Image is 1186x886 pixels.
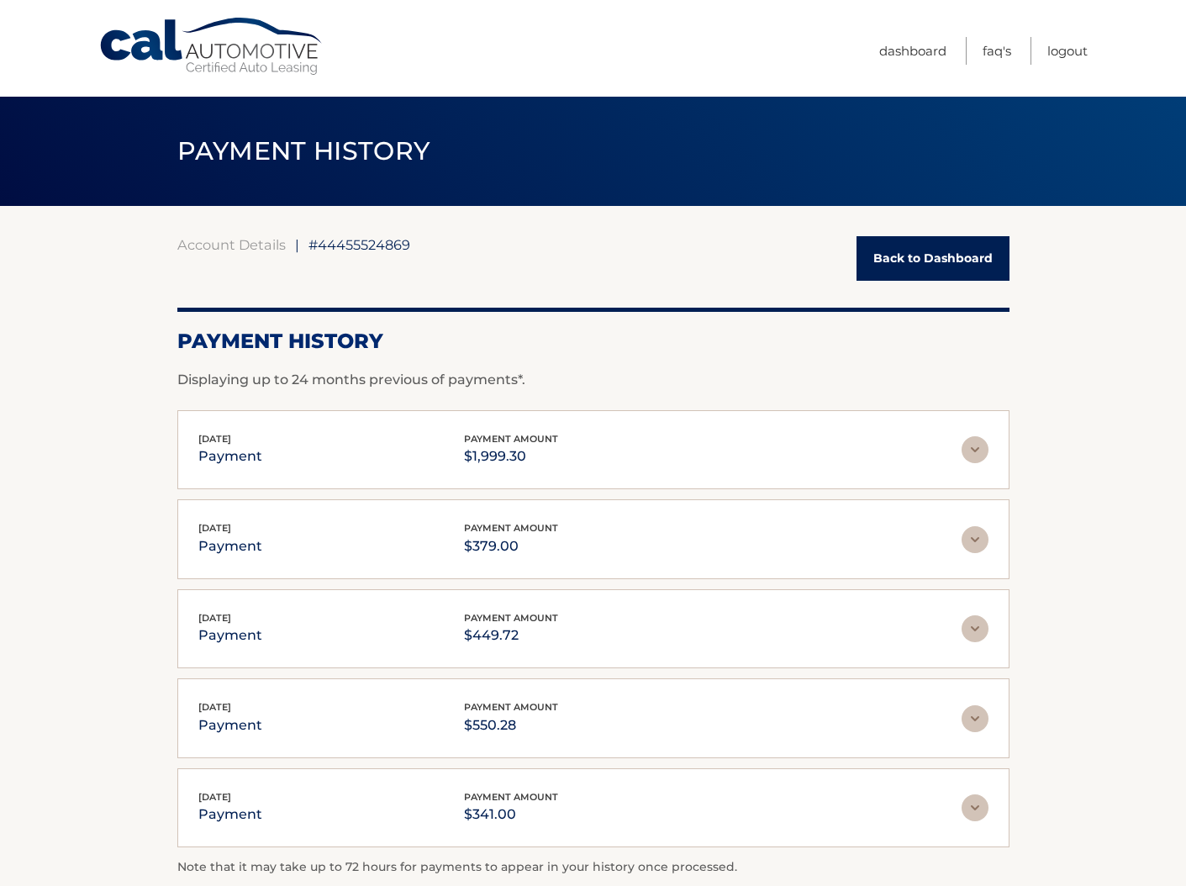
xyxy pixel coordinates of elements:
[879,37,946,65] a: Dashboard
[464,433,558,445] span: payment amount
[177,135,430,166] span: PAYMENT HISTORY
[308,236,410,253] span: #44455524869
[1047,37,1088,65] a: Logout
[857,236,1009,281] a: Back to Dashboard
[464,522,558,534] span: payment amount
[198,803,262,826] p: payment
[464,624,558,647] p: $449.72
[464,791,558,803] span: payment amount
[464,535,558,558] p: $379.00
[98,17,325,76] a: Cal Automotive
[962,615,988,642] img: accordion-rest.svg
[177,236,286,253] a: Account Details
[198,535,262,558] p: payment
[962,794,988,821] img: accordion-rest.svg
[198,791,231,803] span: [DATE]
[962,436,988,463] img: accordion-rest.svg
[198,701,231,713] span: [DATE]
[198,445,262,468] p: payment
[177,857,1009,878] p: Note that it may take up to 72 hours for payments to appear in your history once processed.
[962,705,988,732] img: accordion-rest.svg
[198,433,231,445] span: [DATE]
[198,522,231,534] span: [DATE]
[464,714,558,737] p: $550.28
[177,329,1009,354] h2: Payment History
[464,445,558,468] p: $1,999.30
[962,526,988,553] img: accordion-rest.svg
[295,236,299,253] span: |
[198,714,262,737] p: payment
[198,612,231,624] span: [DATE]
[464,803,558,826] p: $341.00
[464,701,558,713] span: payment amount
[177,370,1009,390] p: Displaying up to 24 months previous of payments*.
[464,612,558,624] span: payment amount
[983,37,1011,65] a: FAQ's
[198,624,262,647] p: payment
